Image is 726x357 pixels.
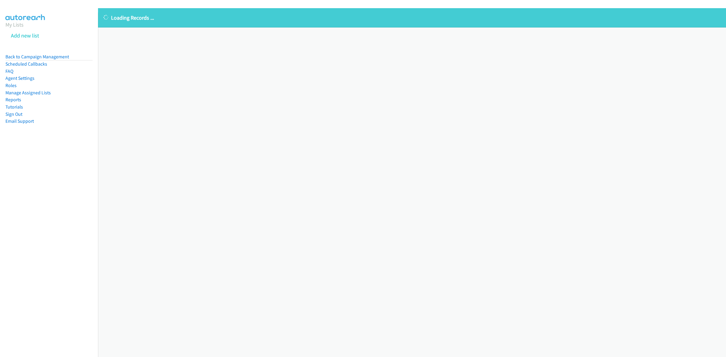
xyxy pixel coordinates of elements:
p: Loading Records ... [103,14,721,22]
a: Add new list [11,32,39,39]
a: Agent Settings [5,75,34,81]
a: Reports [5,97,21,102]
a: Email Support [5,118,34,124]
a: FAQ [5,68,13,74]
a: My Lists [5,21,24,28]
a: Scheduled Callbacks [5,61,47,67]
a: Manage Assigned Lists [5,90,51,96]
a: Tutorials [5,104,23,110]
a: Back to Campaign Management [5,54,69,60]
a: Sign Out [5,111,22,117]
a: Roles [5,83,17,88]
